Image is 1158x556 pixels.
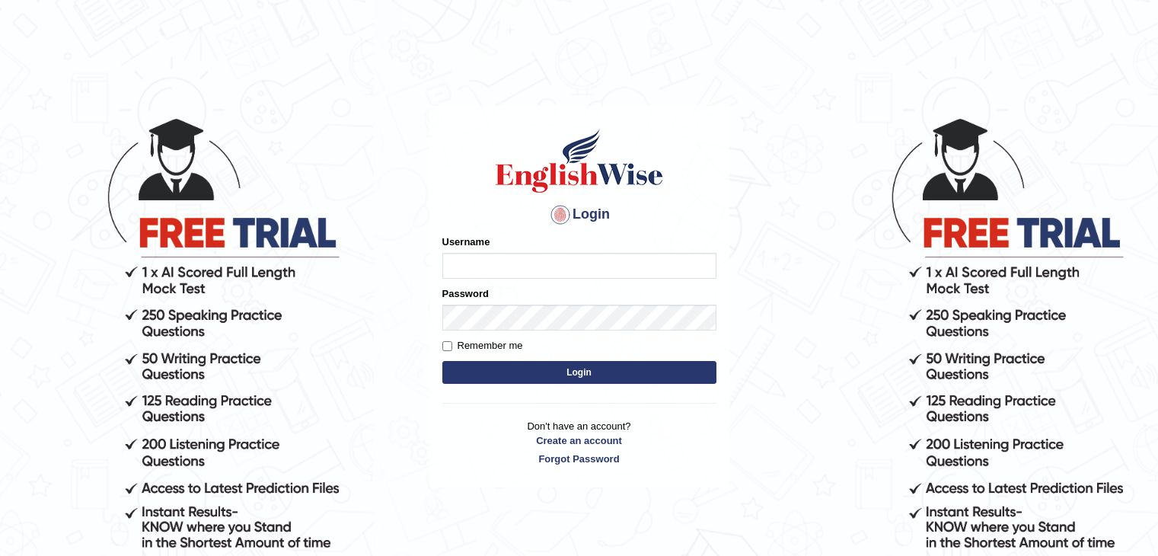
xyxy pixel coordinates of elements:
label: Username [442,235,490,249]
a: Forgot Password [442,452,716,466]
input: Remember me [442,341,452,351]
a: Create an account [442,433,716,448]
p: Don't have an account? [442,419,716,466]
label: Remember me [442,338,523,353]
label: Password [442,286,489,301]
img: Logo of English Wise sign in for intelligent practice with AI [493,126,666,195]
h4: Login [442,203,716,227]
button: Login [442,361,716,384]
